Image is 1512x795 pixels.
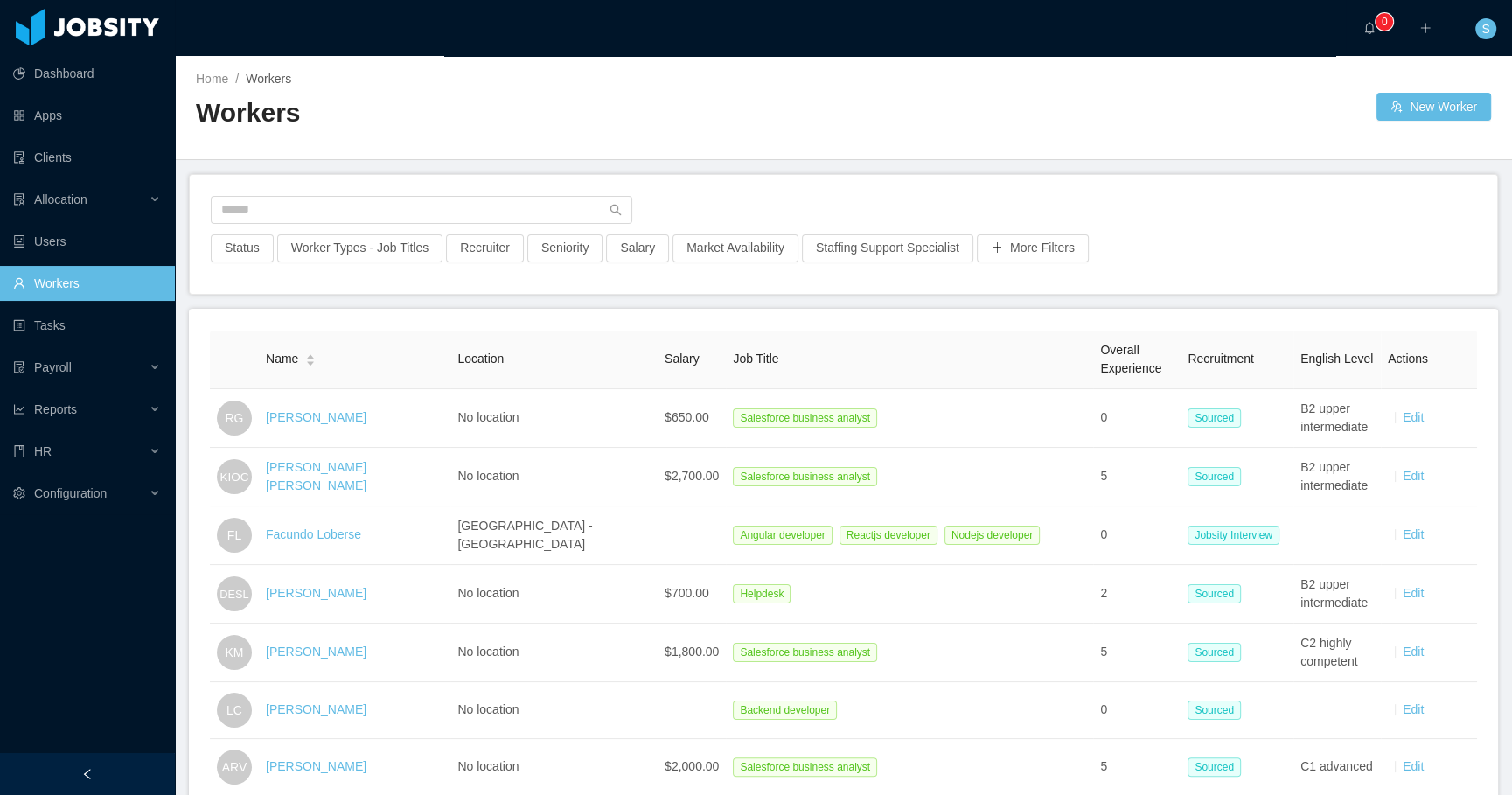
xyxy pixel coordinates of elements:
button: icon: plusMore Filters [977,234,1089,262]
a: [PERSON_NAME] [266,702,366,716]
span: Sourced [1188,643,1241,662]
a: Sourced [1188,469,1248,483]
span: Configuration [34,486,107,500]
span: ARV [222,750,247,785]
i: icon: book [13,445,25,457]
a: Edit [1403,527,1424,541]
a: [PERSON_NAME] [266,645,366,659]
span: Location [457,352,504,366]
span: Reactjs developer [840,526,937,545]
span: Sourced [1188,701,1241,720]
span: LC [226,693,242,728]
span: $1,800.00 [665,645,719,659]
a: Edit [1403,702,1424,716]
button: Worker Types - Job Titles [277,234,442,262]
td: 0 [1093,506,1181,565]
i: icon: line-chart [13,403,25,415]
td: 5 [1093,624,1181,682]
span: Allocation [34,192,87,206]
button: Salary [606,234,669,262]
span: S [1481,18,1489,39]
a: Edit [1403,469,1424,483]
i: icon: file-protect [13,361,25,373]
span: Reports [34,402,77,416]
a: Edit [1403,410,1424,424]
a: Edit [1403,759,1424,773]
span: $2,000.00 [665,759,719,773]
i: icon: caret-up [306,352,316,358]
a: icon: appstoreApps [13,98,161,133]
a: icon: pie-chartDashboard [13,56,161,91]
a: Sourced [1188,645,1248,659]
td: No location [450,389,658,448]
span: Salesforce business analyst [733,467,877,486]
td: No location [450,624,658,682]
td: No location [450,448,658,506]
span: Payroll [34,360,72,374]
a: Sourced [1188,702,1248,716]
a: icon: auditClients [13,140,161,175]
td: B2 upper intermediate [1293,565,1381,624]
td: No location [450,565,658,624]
a: [PERSON_NAME] [PERSON_NAME] [266,460,366,492]
a: icon: userWorkers [13,266,161,301]
i: icon: bell [1363,22,1376,34]
span: Backend developer [733,701,837,720]
td: B2 upper intermediate [1293,448,1381,506]
i: icon: caret-down [306,359,316,364]
span: Jobsity Interview [1188,526,1279,545]
span: Sourced [1188,757,1241,777]
a: icon: robotUsers [13,224,161,259]
span: Salesforce business analyst [733,757,877,777]
i: icon: search [610,204,622,216]
td: No location [450,682,658,739]
a: Sourced [1188,410,1248,424]
sup: 0 [1376,13,1393,31]
td: C2 highly competent [1293,624,1381,682]
span: $650.00 [665,410,709,424]
a: Home [196,72,228,86]
span: Nodejs developer [944,526,1040,545]
span: Workers [246,72,291,86]
span: Angular developer [733,526,832,545]
span: Actions [1388,352,1428,366]
span: KIOC [219,459,248,493]
span: RG [226,401,244,436]
a: icon: profileTasks [13,308,161,343]
td: 0 [1093,682,1181,739]
span: Sourced [1188,408,1241,428]
span: KM [226,635,244,670]
h2: Workers [196,95,844,131]
span: Sourced [1188,467,1241,486]
span: English Level [1300,352,1373,366]
td: [GEOGRAPHIC_DATA] - [GEOGRAPHIC_DATA] [450,506,658,565]
span: HR [34,444,52,458]
td: B2 upper intermediate [1293,389,1381,448]
td: 2 [1093,565,1181,624]
span: Job Title [733,352,778,366]
span: Helpdesk [733,584,791,603]
button: icon: usergroup-addNew Worker [1376,93,1491,121]
span: Salesforce business analyst [733,643,877,662]
td: 5 [1093,448,1181,506]
i: icon: solution [13,193,25,206]
div: Sort [305,352,316,364]
span: Recruitment [1188,352,1253,366]
span: $700.00 [665,586,709,600]
i: icon: plus [1419,22,1432,34]
a: Edit [1403,586,1424,600]
a: [PERSON_NAME] [266,759,366,773]
span: Overall Experience [1100,343,1161,375]
span: Salesforce business analyst [733,408,877,428]
span: Sourced [1188,584,1241,603]
span: Salary [665,352,700,366]
td: 0 [1093,389,1181,448]
a: Facundo Loberse [266,527,361,541]
a: [PERSON_NAME] [266,586,366,600]
span: / [235,72,239,86]
a: Sourced [1188,586,1248,600]
button: Staffing Support Specialist [802,234,973,262]
button: Status [211,234,274,262]
button: Market Availability [672,234,798,262]
span: DESL [219,577,248,610]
